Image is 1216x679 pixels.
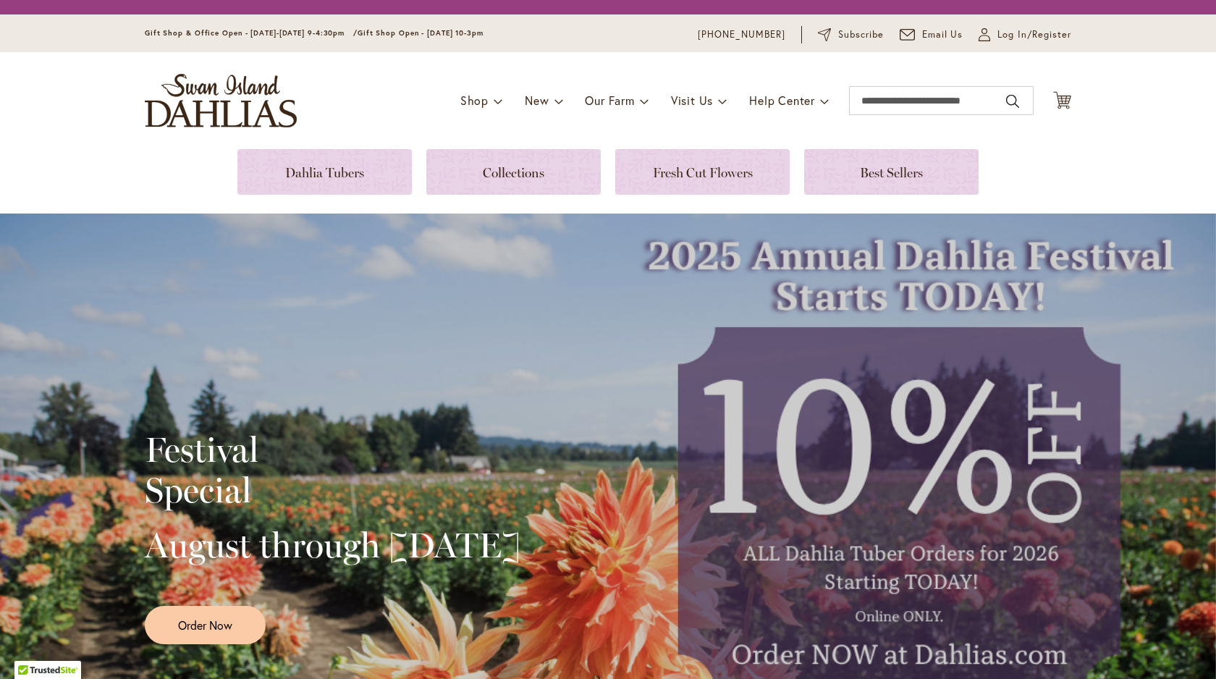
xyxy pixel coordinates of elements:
[145,28,358,38] span: Gift Shop & Office Open - [DATE]-[DATE] 9-4:30pm /
[698,28,785,42] a: [PHONE_NUMBER]
[145,606,266,644] a: Order Now
[358,28,484,38] span: Gift Shop Open - [DATE] 10-3pm
[460,93,489,108] span: Shop
[145,525,520,565] h2: August through [DATE]
[997,28,1071,42] span: Log In/Register
[1006,90,1019,113] button: Search
[922,28,963,42] span: Email Us
[145,429,520,510] h2: Festival Special
[749,93,815,108] span: Help Center
[585,93,634,108] span: Our Farm
[145,74,297,127] a: store logo
[900,28,963,42] a: Email Us
[525,93,549,108] span: New
[178,617,232,633] span: Order Now
[838,28,884,42] span: Subscribe
[979,28,1071,42] a: Log In/Register
[671,93,713,108] span: Visit Us
[818,28,884,42] a: Subscribe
